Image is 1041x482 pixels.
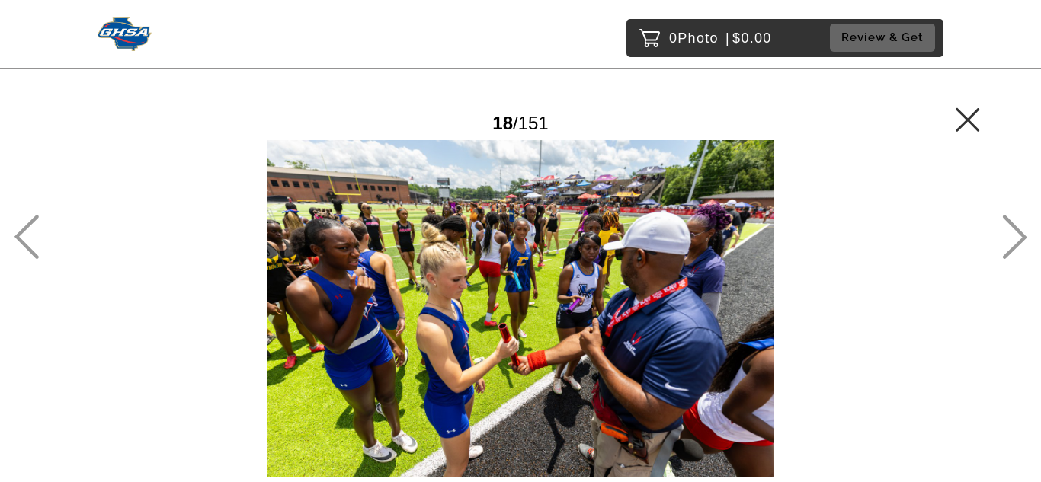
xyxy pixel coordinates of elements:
span: 151 [518,113,549,133]
span: Photo [677,26,719,50]
img: Snapphound Logo [98,17,152,51]
a: Review & Get [830,24,940,52]
div: / [492,107,548,139]
span: 18 [492,113,513,133]
button: Review & Get [830,24,935,52]
p: 0 $0.00 [669,26,772,50]
span: | [725,30,730,46]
